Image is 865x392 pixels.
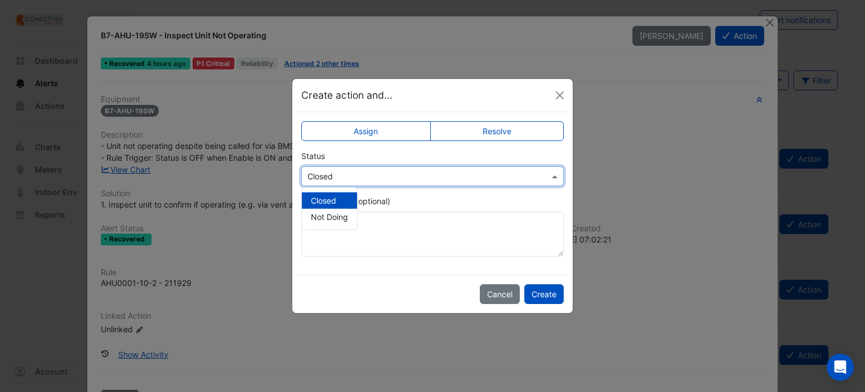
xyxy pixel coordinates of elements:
span: Not Doing [311,212,348,222]
button: Cancel [480,284,520,304]
button: Create [524,284,564,304]
label: Status [301,150,325,162]
button: Close [551,87,568,104]
label: Assign [301,121,431,141]
span: Closed [311,196,336,205]
h5: Create action and... [301,88,393,103]
div: Options List [302,188,357,230]
label: Resolve [430,121,564,141]
div: Open Intercom Messenger [827,354,854,381]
